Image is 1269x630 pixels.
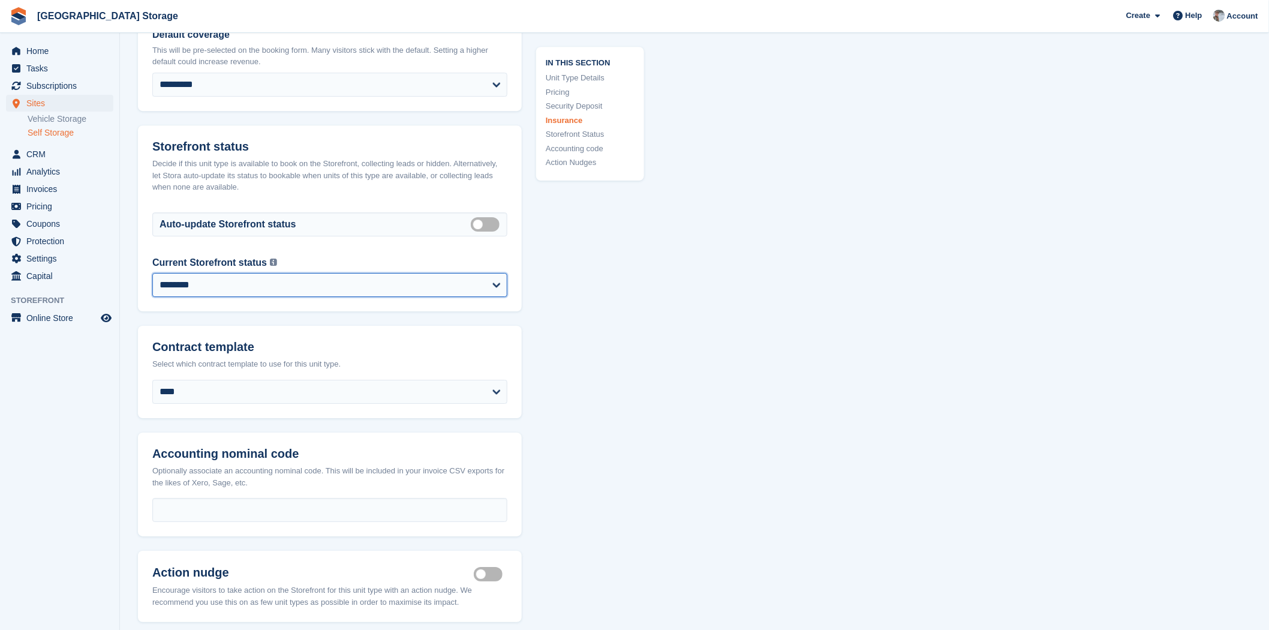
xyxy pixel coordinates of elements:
span: Settings [26,250,98,267]
a: menu [6,268,113,284]
span: Pricing [26,198,98,215]
a: menu [6,95,113,112]
h2: Accounting nominal code [152,447,507,461]
a: Storefront Status [546,129,634,141]
span: Analytics [26,163,98,180]
label: Is active [474,574,507,575]
a: Pricing [546,86,634,98]
a: Security Deposit [546,101,634,113]
h2: Storefront status [152,140,507,154]
a: menu [6,198,113,215]
a: menu [6,250,113,267]
a: menu [6,181,113,197]
span: Help [1186,10,1202,22]
img: Will Strivens [1213,10,1225,22]
a: menu [6,146,113,163]
span: Sites [26,95,98,112]
h2: Contract template [152,340,507,354]
span: Coupons [26,215,98,232]
a: menu [6,233,113,250]
div: Optionally associate an accounting nominal code. This will be included in your invoice CSV export... [152,465,507,488]
a: Accounting code [546,143,634,155]
span: CRM [26,146,98,163]
span: Account [1227,10,1258,22]
img: icon-info-grey-7440780725fd019a000dd9b08b2336e03edf1995a4989e88bcd33f0948082b44.svg [270,259,277,266]
span: Storefront [11,295,119,307]
a: Vehicle Storage [28,113,113,125]
div: Select which contract template to use for this unit type. [152,358,507,370]
a: Self Storage [28,127,113,139]
div: Decide if this unit type is available to book on the Storefront, collecting leads or hidden. Alte... [152,158,507,193]
a: Preview store [99,311,113,325]
span: Protection [26,233,98,250]
a: Insurance [546,115,634,127]
span: Online Store [26,310,98,326]
a: menu [6,163,113,180]
p: This will be pre-selected on the booking form. Many visitors stick with the default. Setting a hi... [152,44,507,68]
span: Create [1126,10,1150,22]
a: menu [6,215,113,232]
a: menu [6,60,113,77]
img: stora-icon-8386f47178a22dfd0bd8f6a31ec36ba5ce8667c1dd55bd0f319d3a0aa187defe.svg [10,7,28,25]
a: menu [6,43,113,59]
label: Auto-update Storefront status [160,217,296,232]
a: menu [6,77,113,94]
h2: Action nudge [152,565,474,580]
label: Default coverage [152,28,507,42]
label: Current Storefront status [152,256,267,270]
a: Action Nudges [546,157,634,169]
label: Auto manage storefront status [471,223,504,225]
span: Tasks [26,60,98,77]
span: In this section [546,56,634,68]
a: menu [6,310,113,326]
span: Capital [26,268,98,284]
a: [GEOGRAPHIC_DATA] Storage [32,6,183,26]
span: Invoices [26,181,98,197]
span: Home [26,43,98,59]
span: Subscriptions [26,77,98,94]
a: Unit Type Details [546,73,634,85]
div: Encourage visitors to take action on the Storefront for this unit type with an action nudge. We r... [152,584,507,608]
